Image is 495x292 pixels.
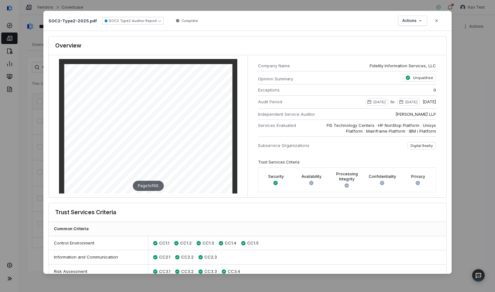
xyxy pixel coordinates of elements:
[370,63,436,69] span: Fidelity Information Services, LLC
[373,99,386,105] p: [DATE]
[55,41,81,50] h3: Overview
[159,240,169,246] span: CC1.1
[405,99,417,105] p: [DATE]
[247,240,259,246] span: CC1.5
[391,99,395,106] span: to
[258,160,299,164] span: Trust Services Criteria
[258,99,282,105] span: Audit Period
[258,111,315,117] span: Independent Service Auditor
[203,240,214,246] span: CC1.3
[258,63,315,69] span: Company Name
[159,268,170,275] span: CC3.1
[102,17,164,25] button: SOC2 Type2 Auditor Report
[333,172,361,182] label: Processing Integrity
[395,111,436,117] span: [PERSON_NAME] LLP
[181,254,194,260] span: CC2.2
[55,208,116,216] h3: Trust Services Criteria
[258,76,299,82] span: Opinion Summary
[204,268,217,275] span: CC3.3
[225,240,236,246] span: CC1.4
[258,142,309,148] span: Subservice Organizations
[49,222,446,236] div: Common Criteria
[369,174,396,179] label: Confidentiality
[410,143,433,148] p: Digital Realty
[181,18,198,23] span: Complete
[49,265,148,279] div: Risk Assessment
[159,254,170,260] span: CC2.1
[258,122,296,128] span: Services Evaluated
[411,174,425,179] label: Privacy
[323,122,436,134] span: FIS Technology Centers · HP NonStop Platform · Unisys Platform · Mainframe Platform · IBM i Platform
[398,16,427,26] button: Actions
[204,254,217,260] span: CC2.3
[181,268,194,275] span: CC3.2
[433,87,436,93] span: 0
[180,240,192,246] span: CC1.2
[49,250,148,264] div: Information and Communication
[48,18,97,24] p: SOC2-Type2-2025.pdf
[402,18,417,23] span: Actions
[423,99,436,106] span: [DATE]
[133,181,164,191] div: Page 1 of 90
[268,174,284,179] label: Security
[413,76,433,80] p: Unqualified
[49,236,148,250] div: Control Environment
[301,174,321,179] label: Availability
[258,87,280,93] span: Exceptions
[228,268,240,275] span: CC3.4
